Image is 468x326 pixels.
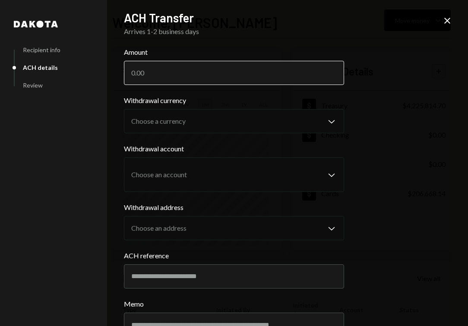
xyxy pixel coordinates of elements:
label: Withdrawal address [124,202,344,213]
label: Memo [124,299,344,309]
button: Withdrawal account [124,157,344,192]
div: Review [23,81,43,89]
button: Withdrawal currency [124,109,344,133]
label: ACH reference [124,251,344,261]
div: Recipient info [23,46,60,53]
label: Amount [124,47,344,57]
button: Withdrawal address [124,216,344,240]
label: Withdrawal account [124,144,344,154]
input: 0.00 [124,61,344,85]
label: Withdrawal currency [124,95,344,106]
h2: ACH Transfer [124,9,344,26]
div: Arrives 1-2 business days [124,26,344,37]
div: ACH details [23,64,58,71]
